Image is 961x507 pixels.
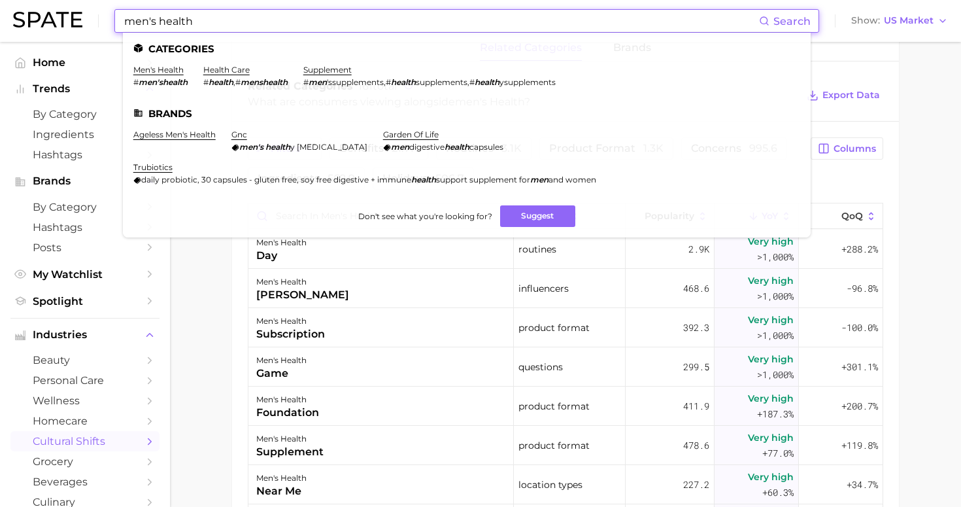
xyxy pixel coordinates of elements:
a: supplement [303,65,352,75]
span: +34.7% [847,477,878,493]
div: foundation [256,405,319,421]
span: routines [518,241,556,257]
span: influencers [518,281,569,296]
div: men's health [256,353,307,368]
img: SPATE [13,12,82,27]
em: health [445,142,469,152]
span: 468.6 [683,281,709,296]
span: >1,000% [757,290,794,302]
em: men'shealth [139,77,188,87]
span: # [133,77,139,87]
a: garden of life [383,130,439,139]
span: beverages [33,476,137,488]
a: health care [203,65,250,75]
span: by Category [33,201,137,213]
span: >1,000% [757,329,794,341]
a: men's health [133,65,184,75]
div: men's health [256,431,324,447]
button: men's health[PERSON_NAME]influencers468.6Very high>1,000%-96.8% [248,269,883,308]
a: Home [10,52,160,73]
span: 227.2 [683,477,709,493]
em: health [411,175,436,184]
div: near me [256,483,307,499]
a: by Category [10,197,160,217]
em: health [209,77,233,87]
em: health [265,142,290,152]
span: Very high [748,312,794,328]
button: Brands [10,171,160,191]
button: Columns [811,137,883,160]
span: Show [851,17,880,24]
a: beauty [10,350,160,370]
span: Posts [33,241,137,254]
span: 2.9k [688,241,709,257]
input: Search here for a brand, industry, or ingredient [123,10,759,32]
div: subscription [256,326,325,342]
div: men's health [256,313,325,329]
span: Hashtags [33,149,137,161]
span: product format [518,398,590,414]
div: supplement [256,444,324,460]
a: personal care [10,370,160,391]
span: 478.6 [683,438,709,453]
a: Hashtags [10,217,160,237]
span: # [386,77,391,87]
button: QoQ [799,203,883,229]
span: homecare [33,415,137,427]
span: +200.7% [841,398,878,414]
span: +288.2% [841,241,878,257]
div: men's health [256,235,307,251]
span: y [MEDICAL_DATA] [290,142,367,152]
span: grocery [33,455,137,468]
span: Very high [748,391,794,406]
span: # [235,77,241,87]
span: supplements [416,77,467,87]
span: wellness [33,394,137,407]
span: Very high [748,469,794,485]
button: men's healthgamequestions299.5Very high>1,000%+301.1% [248,347,883,387]
a: Posts [10,237,160,258]
span: cultural shifts [33,435,137,447]
div: [PERSON_NAME] [256,287,349,303]
em: men's [239,142,263,152]
span: and women [548,175,596,184]
span: daily probiotic, 30 capsules - gluten free, soy free digestive + immune [141,175,411,184]
span: ysupplements [499,77,556,87]
span: # [303,77,309,87]
button: men's healthdayroutines2.9kVery high>1,000%+288.2% [248,230,883,269]
em: menshealth [241,77,288,87]
em: men [391,142,409,152]
button: men's healthsubscriptionproduct format392.3Very high>1,000%-100.0% [248,308,883,347]
span: questions [518,359,563,375]
a: wellness [10,391,160,411]
span: 392.3 [683,320,709,336]
li: Brands [133,108,800,119]
span: >1,000% [757,251,794,263]
a: Ingredients [10,124,160,145]
span: Very high [748,234,794,249]
a: ageless men's health [133,130,216,139]
div: men's health [256,392,319,408]
span: +60.3% [762,485,794,500]
div: game [256,366,307,381]
span: Brands [33,175,137,187]
a: beverages [10,472,160,492]
a: grocery [10,451,160,472]
div: men's health [256,470,307,486]
span: Industries [33,329,137,341]
span: +187.3% [757,406,794,422]
span: product format [518,438,590,453]
span: # [203,77,209,87]
span: Columns [834,143,876,154]
span: # [469,77,475,87]
span: -100.0% [841,320,878,336]
span: location types [518,477,582,493]
div: men's health [256,274,349,290]
em: men [530,175,548,184]
span: Very high [748,430,794,446]
span: Hashtags [33,221,137,234]
a: trubiotics [133,162,173,172]
button: Export Data [803,86,883,105]
a: My Watchlist [10,264,160,285]
span: Very high [748,273,794,288]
